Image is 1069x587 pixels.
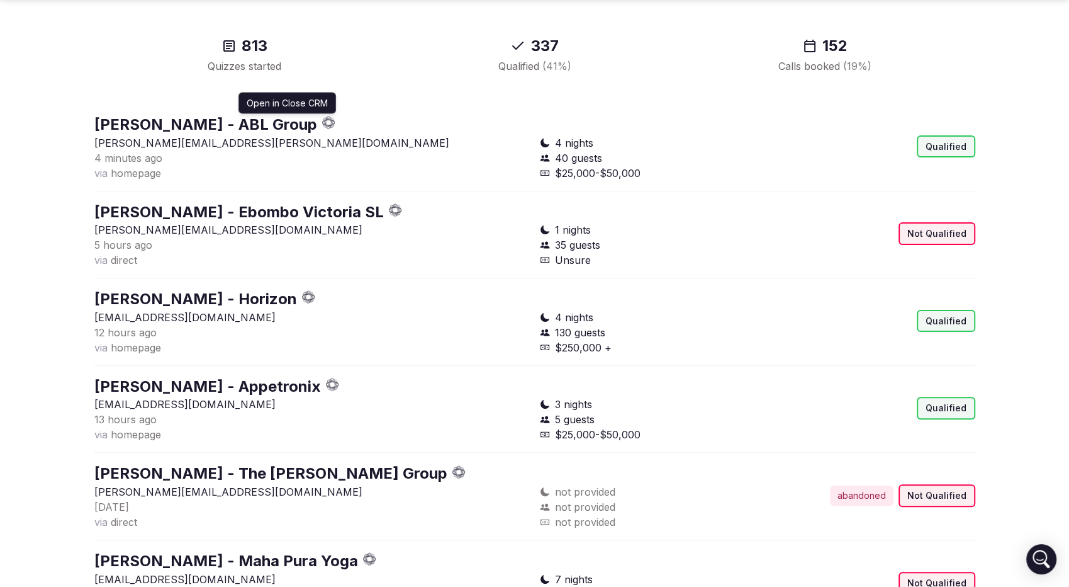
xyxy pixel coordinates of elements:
[94,114,317,135] button: [PERSON_NAME] - ABL Group
[555,412,595,427] span: 5 guests
[94,288,297,310] button: [PERSON_NAME] - Horizon
[111,428,161,441] span: homepage
[540,253,753,268] div: Unsure
[111,516,137,528] span: direct
[94,151,162,166] button: 4 minutes ago
[94,376,321,397] button: [PERSON_NAME] - Appetronix
[555,310,593,325] span: 4 nights
[94,412,157,427] button: 13 hours ago
[111,167,161,180] span: homepage
[540,340,753,355] div: $250,000 +
[555,572,593,587] span: 7 nights
[111,254,137,266] span: direct
[94,550,358,572] button: [PERSON_NAME] - Maha Pura Yoga
[115,36,374,56] div: 813
[555,325,605,340] span: 130 guests
[540,427,753,442] div: $25,000-$50,000
[1026,544,1056,574] div: Open Intercom Messenger
[898,484,975,507] div: Not Qualified
[94,428,108,441] span: via
[695,59,954,74] div: Calls booked
[94,325,157,340] button: 12 hours ago
[247,97,328,110] p: Open in Close CRM
[843,60,871,72] span: ( 19 %)
[542,60,571,72] span: ( 41 %)
[94,341,108,354] span: via
[695,36,954,56] div: 152
[94,516,108,528] span: via
[94,464,447,482] a: [PERSON_NAME] - The [PERSON_NAME] Group
[405,59,664,74] div: Qualified
[94,499,129,515] button: [DATE]
[94,239,152,251] span: 5 hours ago
[94,202,384,223] button: [PERSON_NAME] - Ebombo Victoria SL
[94,552,358,570] a: [PERSON_NAME] - Maha Pura Yoga
[917,135,975,158] div: Qualified
[555,237,600,253] span: 35 guests
[115,59,374,74] div: Quizzes started
[540,166,753,181] div: $25,000-$50,000
[94,135,530,151] p: [PERSON_NAME][EMAIL_ADDRESS][PERSON_NAME][DOMAIN_NAME]
[94,203,384,221] a: [PERSON_NAME] - Ebombo Victoria SL
[830,486,893,506] div: abandoned
[94,152,162,164] span: 4 minutes ago
[555,484,615,499] span: not provided
[917,397,975,419] div: Qualified
[111,341,161,354] span: homepage
[94,413,157,426] span: 13 hours ago
[94,377,321,396] a: [PERSON_NAME] - Appetronix
[94,222,530,237] p: [PERSON_NAME][EMAIL_ADDRESS][DOMAIN_NAME]
[555,397,592,412] span: 3 nights
[555,499,615,515] span: not provided
[540,515,753,530] div: not provided
[94,397,530,412] p: [EMAIL_ADDRESS][DOMAIN_NAME]
[94,326,157,339] span: 12 hours ago
[94,115,317,134] a: [PERSON_NAME] - ABL Group
[94,484,530,499] p: [PERSON_NAME][EMAIL_ADDRESS][DOMAIN_NAME]
[555,222,591,237] span: 1 nights
[94,572,530,587] p: [EMAIL_ADDRESS][DOMAIN_NAME]
[555,151,602,166] span: 40 guests
[917,310,975,333] div: Qualified
[94,463,447,484] button: [PERSON_NAME] - The [PERSON_NAME] Group
[94,167,108,180] span: via
[94,254,108,266] span: via
[94,290,297,308] a: [PERSON_NAME] - Horizon
[94,237,152,253] button: 5 hours ago
[405,36,664,56] div: 337
[94,310,530,325] p: [EMAIL_ADDRESS][DOMAIN_NAME]
[555,135,593,151] span: 4 nights
[898,222,975,245] div: Not Qualified
[94,501,129,513] span: [DATE]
